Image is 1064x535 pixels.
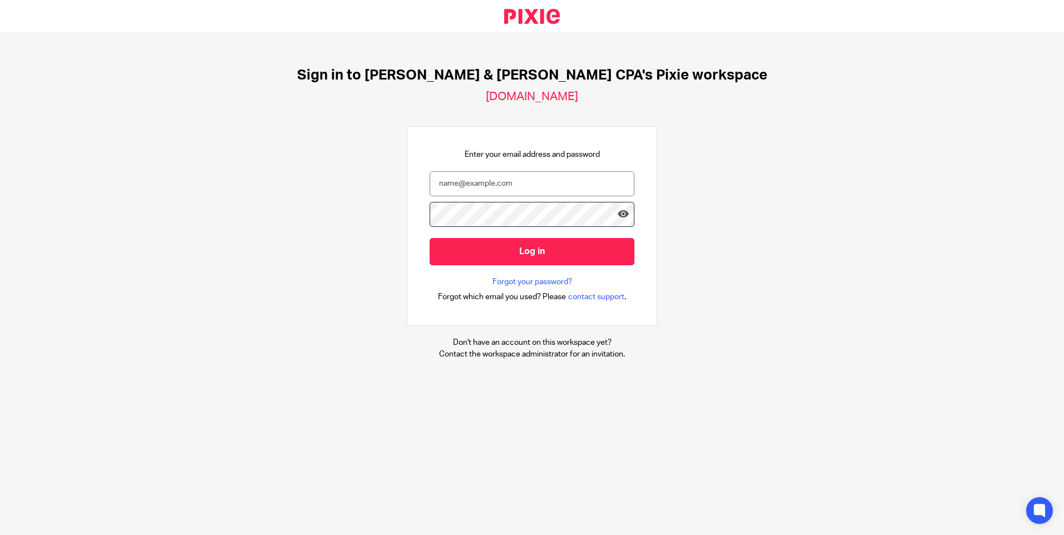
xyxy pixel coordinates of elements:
div: . [438,290,627,303]
h1: Sign in to [PERSON_NAME] & [PERSON_NAME] CPA's Pixie workspace [297,67,767,84]
input: name@example.com [430,171,634,196]
span: Forgot which email you used? Please [438,291,566,303]
h2: [DOMAIN_NAME] [486,90,578,104]
p: Don't have an account on this workspace yet? [439,337,625,348]
input: Log in [430,238,634,265]
p: Contact the workspace administrator for an invitation. [439,349,625,360]
p: Enter your email address and password [465,149,600,160]
a: Forgot your password? [492,276,572,288]
span: contact support [568,291,624,303]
